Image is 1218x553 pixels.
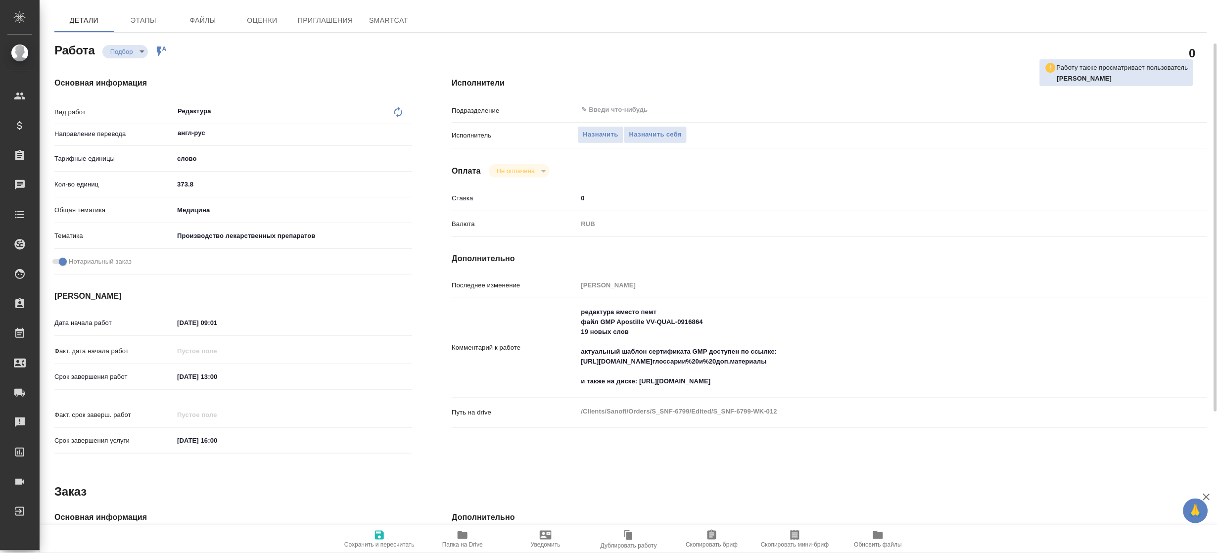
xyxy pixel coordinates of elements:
[344,541,415,548] span: Сохранить и пересчитать
[174,433,260,448] input: ✎ Введи что-нибудь
[54,41,95,58] h2: Работа
[587,525,670,553] button: Дублировать работу
[670,525,753,553] button: Скопировать бриф
[54,290,412,302] h4: [PERSON_NAME]
[407,132,409,134] button: Open
[629,129,682,140] span: Назначить себя
[452,253,1207,265] h4: Дополнительно
[174,369,260,384] input: ✎ Введи что-нибудь
[761,541,829,548] span: Скопировать мини-бриф
[578,216,1144,232] div: RUB
[442,541,483,548] span: Папка на Drive
[54,410,174,420] p: Факт. срок заверш. работ
[531,541,561,548] span: Уведомить
[504,525,587,553] button: Уведомить
[338,525,421,553] button: Сохранить и пересчитать
[1187,501,1204,521] span: 🙏
[421,525,504,553] button: Папка на Drive
[452,408,577,417] p: Путь на drive
[174,344,260,358] input: Пустое поле
[54,484,87,500] h2: Заказ
[494,167,538,175] button: Не оплачена
[837,525,920,553] button: Обновить файлы
[452,77,1207,89] h4: Исполнители
[1057,63,1188,73] p: Работу также просматривает пользователь
[452,280,577,290] p: Последнее изменение
[107,47,136,56] button: Подбор
[578,191,1144,205] input: ✎ Введи что-нибудь
[583,129,618,140] span: Назначить
[489,164,550,178] div: Подбор
[601,542,657,549] span: Дублировать работу
[854,541,902,548] span: Обновить файлы
[452,165,481,177] h4: Оплата
[578,278,1144,292] input: Пустое поле
[54,180,174,189] p: Кол-во единиц
[54,77,412,89] h4: Основная информация
[624,126,687,143] button: Назначить себя
[1183,499,1208,523] button: 🙏
[54,346,174,356] p: Факт. дата начала работ
[1189,45,1196,61] h2: 0
[60,14,108,27] span: Детали
[1057,74,1188,84] p: Горшкова Валентина
[174,316,260,330] input: ✎ Введи что-нибудь
[174,202,412,219] div: Медицина
[578,403,1144,420] textarea: /Clients/Sanofi/Orders/S_SNF-6799/Edited/S_SNF-6799-WK-012
[174,228,412,244] div: Производство лекарственных препаратов
[69,257,132,267] span: Нотариальный заказ
[452,511,1207,523] h4: Дополнительно
[452,219,577,229] p: Валюта
[581,104,1108,116] input: ✎ Введи что-нибудь
[120,14,167,27] span: Этапы
[54,205,174,215] p: Общая тематика
[54,107,174,117] p: Вид работ
[452,131,577,140] p: Исполнитель
[174,150,412,167] div: слово
[54,318,174,328] p: Дата начала работ
[578,304,1144,390] textarea: редактура вместо пемт файл GMP Apostille VV-QUAL-0916864 19 новых слов актуальный шаблон сертифик...
[298,14,353,27] span: Приглашения
[238,14,286,27] span: Оценки
[54,129,174,139] p: Направление перевода
[54,436,174,446] p: Срок завершения услуги
[179,14,227,27] span: Файлы
[578,126,624,143] button: Назначить
[1057,75,1112,82] b: [PERSON_NAME]
[452,343,577,353] p: Комментарий к работе
[452,106,577,116] p: Подразделение
[1139,109,1141,111] button: Open
[452,193,577,203] p: Ставка
[102,45,148,58] div: Подбор
[686,541,738,548] span: Скопировать бриф
[54,511,412,523] h4: Основная информация
[54,231,174,241] p: Тематика
[54,372,174,382] p: Срок завершения работ
[174,177,412,191] input: ✎ Введи что-нибудь
[54,154,174,164] p: Тарифные единицы
[365,14,413,27] span: SmartCat
[174,408,260,422] input: Пустое поле
[753,525,837,553] button: Скопировать мини-бриф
